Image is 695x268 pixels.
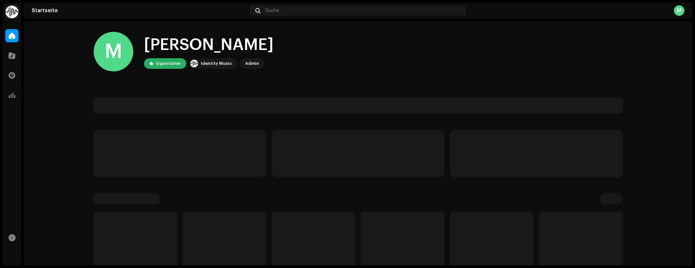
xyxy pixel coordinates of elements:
div: Startseite [32,8,247,13]
div: Identity Music [201,60,232,67]
div: M [674,5,684,16]
img: 0f74c21f-6d1c-4dbc-9196-dbddad53419e [190,60,198,67]
img: 0f74c21f-6d1c-4dbc-9196-dbddad53419e [5,5,19,19]
div: [PERSON_NAME] [144,34,274,56]
div: Admin [245,60,259,67]
div: Eigentümer [156,60,181,67]
span: Suche [266,8,279,13]
div: M [94,32,133,71]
